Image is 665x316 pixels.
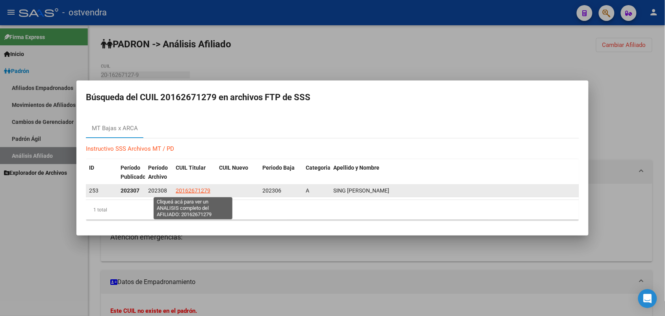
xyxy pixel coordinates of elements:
span: Periodo Baja [262,165,295,171]
div: 1 total [86,200,579,220]
strong: 202307 [121,187,139,194]
span: 20162671279 [176,187,210,194]
span: A [306,187,309,194]
datatable-header-cell: Período Archivo [145,159,173,185]
span: 253 [89,187,98,194]
span: CUIL Nuevo [219,165,248,171]
div: Open Intercom Messenger [638,289,657,308]
datatable-header-cell: CUIL Titular [173,159,216,185]
span: Período Publicado [121,165,146,180]
span: ID [89,165,94,171]
a: Instructivo SSS Archivos MT / PD [86,145,174,152]
div: MT Bajas x ARCA [92,124,138,133]
h2: Búsqueda del CUIL 20162671279 en archivos FTP de SSS [86,90,579,105]
span: 202308 [148,187,167,194]
span: CUIL Titular [176,165,206,171]
span: Apellido y Nombre [333,165,379,171]
datatable-header-cell: Periodo Baja [259,159,303,185]
datatable-header-cell: CUIL Nuevo [216,159,259,185]
span: Categoria [306,165,331,171]
datatable-header-cell: Apellido y Nombre [330,159,579,185]
span: Período Archivo [148,165,168,180]
datatable-header-cell: ID [86,159,117,185]
span: SING [PERSON_NAME] [333,187,389,194]
datatable-header-cell: Período Publicado [117,159,145,185]
span: 202306 [262,187,281,194]
datatable-header-cell: Categoria [303,159,330,185]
